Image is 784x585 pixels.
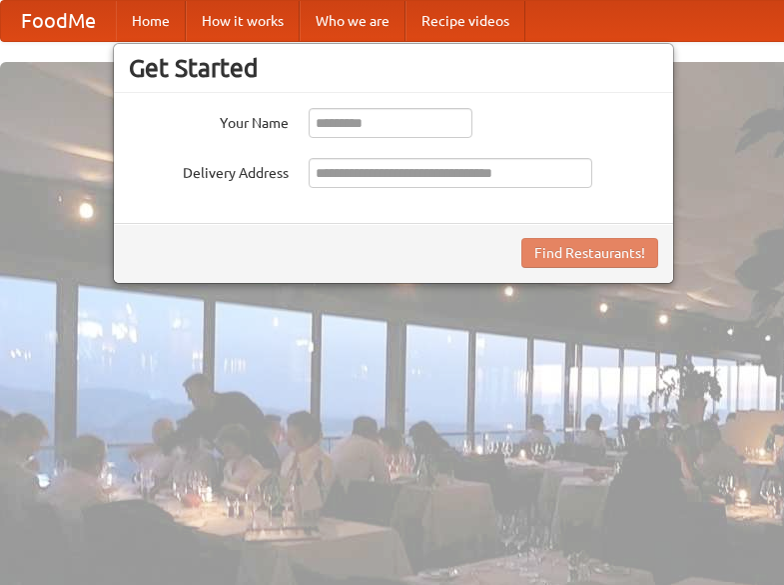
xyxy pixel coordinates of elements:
[521,238,658,268] button: Find Restaurants!
[300,1,405,41] a: Who we are
[129,108,289,133] label: Your Name
[129,158,289,183] label: Delivery Address
[129,53,658,83] h3: Get Started
[186,1,300,41] a: How it works
[1,1,116,41] a: FoodMe
[405,1,525,41] a: Recipe videos
[116,1,186,41] a: Home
